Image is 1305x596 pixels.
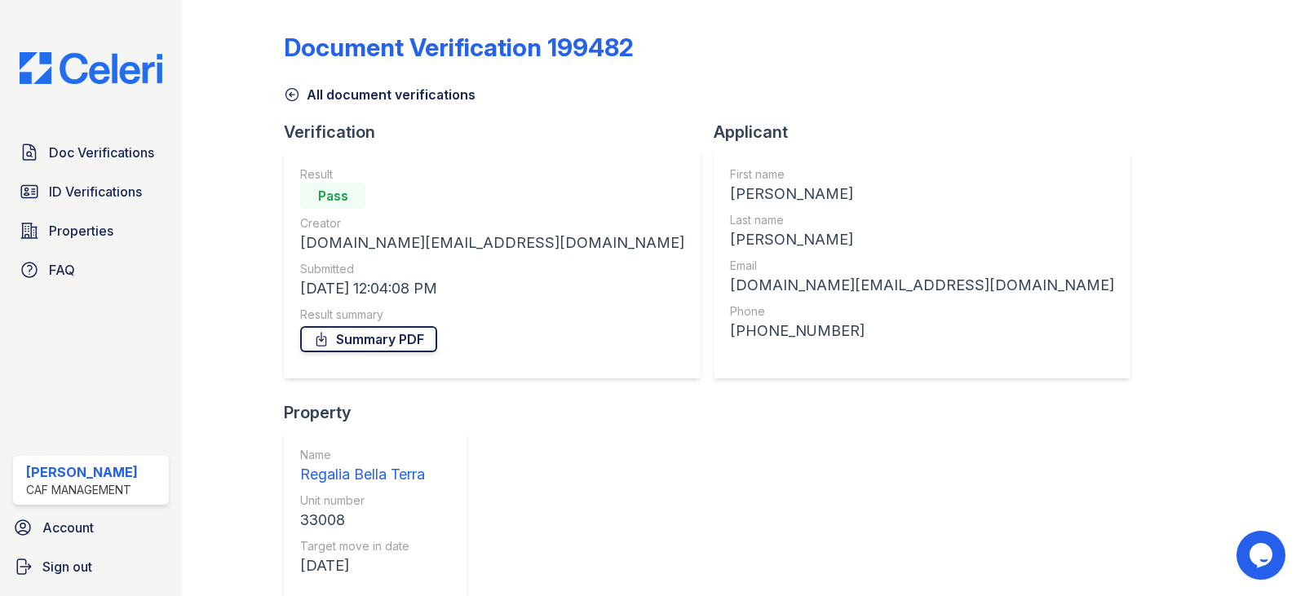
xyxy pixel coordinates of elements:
div: [DATE] [300,554,425,577]
div: [PHONE_NUMBER] [730,320,1114,342]
div: Last name [730,212,1114,228]
div: Name [300,447,425,463]
div: [DOMAIN_NAME][EMAIL_ADDRESS][DOMAIN_NAME] [300,232,684,254]
div: [DOMAIN_NAME][EMAIL_ADDRESS][DOMAIN_NAME] [730,274,1114,297]
iframe: chat widget [1236,531,1289,580]
div: First name [730,166,1114,183]
div: Phone [730,303,1114,320]
div: Pass [300,183,365,209]
a: All document verifications [284,85,476,104]
div: [DATE] 12:04:08 PM [300,277,684,300]
div: Target move in date [300,538,425,554]
a: ID Verifications [13,175,169,208]
div: Applicant [714,121,1144,143]
div: CAF Management [26,482,138,498]
span: Properties [49,221,113,241]
a: Summary PDF [300,326,437,352]
span: Account [42,518,94,537]
div: [PERSON_NAME] [730,183,1114,205]
div: [PERSON_NAME] [730,228,1114,251]
a: Sign out [7,550,175,583]
div: Creator [300,215,684,232]
div: Result [300,166,684,183]
div: [PERSON_NAME] [26,462,138,482]
a: Doc Verifications [13,136,169,169]
div: Unit number [300,492,425,509]
a: Properties [13,214,169,247]
div: Property [284,401,480,424]
div: Submitted [300,261,684,277]
span: ID Verifications [49,182,142,201]
div: Document Verification 199482 [284,33,634,62]
a: Account [7,511,175,544]
span: Doc Verifications [49,143,154,162]
div: Regalia Bella Terra [300,463,425,486]
img: CE_Logo_Blue-a8612792a0a2168367f1c8372b55b34899dd931a85d93a1a3d3e32e68fde9ad4.png [7,52,175,84]
div: 33008 [300,509,425,532]
span: Sign out [42,557,92,576]
div: Result summary [300,307,684,323]
div: Verification [284,121,714,143]
span: FAQ [49,260,75,280]
a: FAQ [13,254,169,286]
a: Name Regalia Bella Terra [300,447,425,486]
div: Email [730,258,1114,274]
